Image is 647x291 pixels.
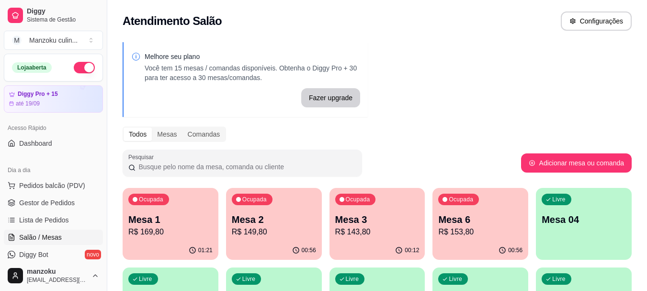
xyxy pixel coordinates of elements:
[145,63,360,82] p: Você tem 15 mesas / comandas disponíveis. Obtenha o Diggy Pro + 30 para ter acesso a 30 mesas/com...
[335,213,420,226] p: Mesa 3
[4,31,103,50] button: Select a team
[302,246,316,254] p: 00:56
[335,226,420,238] p: R$ 143,80
[438,213,522,226] p: Mesa 6
[27,16,99,23] span: Sistema de Gestão
[536,188,632,260] button: LivreMesa 04
[27,7,99,16] span: Diggy
[242,275,256,283] p: Livre
[346,275,359,283] p: Livre
[182,128,226,141] div: Comandas
[449,196,473,203] p: Ocupada
[438,226,522,238] p: R$ 153,80
[4,163,103,178] div: Dia a dia
[19,233,62,242] span: Salão / Mesas
[18,91,58,98] article: Diggy Pro + 15
[124,128,152,141] div: Todos
[521,153,632,173] button: Adicionar mesa ou comanda
[4,120,103,136] div: Acesso Rápido
[542,213,626,226] p: Mesa 04
[4,212,103,228] a: Lista de Pedidos
[552,275,566,283] p: Livre
[19,198,75,208] span: Gestor de Pedidos
[4,264,103,287] button: manzoku[EMAIL_ADDRESS][DOMAIN_NAME]
[4,136,103,151] a: Dashboard
[329,188,425,260] button: OcupadaMesa 3R$ 143,8000:12
[19,215,69,225] span: Lista de Pedidos
[123,188,218,260] button: OcupadaMesa 1R$ 169,8001:21
[232,213,316,226] p: Mesa 2
[16,100,40,107] article: até 19/09
[29,35,78,45] div: Manzoku culin ...
[508,246,522,254] p: 00:56
[449,275,462,283] p: Livre
[12,62,52,73] div: Loja aberta
[19,139,52,148] span: Dashboard
[19,250,48,259] span: Diggy Bot
[139,275,152,283] p: Livre
[242,196,267,203] p: Ocupada
[136,162,356,172] input: Pesquisar
[12,35,22,45] span: M
[4,195,103,210] a: Gestor de Pedidos
[4,85,103,113] a: Diggy Pro + 15até 19/09
[552,196,566,203] p: Livre
[346,196,370,203] p: Ocupada
[4,230,103,245] a: Salão / Mesas
[232,226,316,238] p: R$ 149,80
[301,88,360,107] button: Fazer upgrade
[432,188,528,260] button: OcupadaMesa 6R$ 153,8000:56
[74,62,95,73] button: Alterar Status
[152,128,182,141] div: Mesas
[561,12,632,31] button: Configurações
[19,181,85,190] span: Pedidos balcão (PDV)
[4,247,103,262] a: Diggy Botnovo
[4,4,103,27] a: DiggySistema de Gestão
[139,196,163,203] p: Ocupada
[405,246,419,254] p: 00:12
[27,268,88,276] span: manzoku
[128,153,157,161] label: Pesquisar
[198,246,213,254] p: 01:21
[128,213,213,226] p: Mesa 1
[128,226,213,238] p: R$ 169,80
[123,13,222,29] h2: Atendimento Salão
[27,276,88,284] span: [EMAIL_ADDRESS][DOMAIN_NAME]
[4,178,103,193] button: Pedidos balcão (PDV)
[226,188,322,260] button: OcupadaMesa 2R$ 149,8000:56
[145,52,360,61] p: Melhore seu plano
